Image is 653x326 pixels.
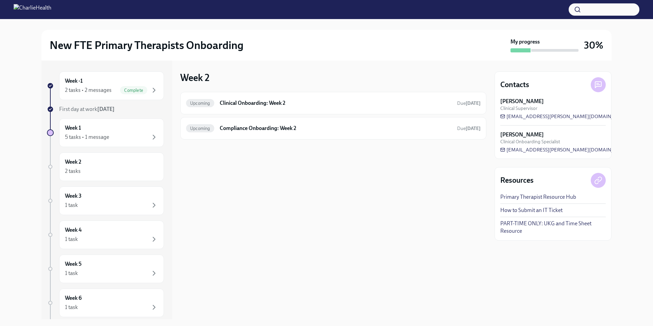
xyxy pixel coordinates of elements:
h6: Week 6 [65,294,82,302]
div: 5 tasks • 1 message [65,133,109,141]
a: Week 41 task [47,221,164,249]
img: CharlieHealth [14,4,51,15]
strong: [DATE] [97,106,115,112]
a: Primary Therapist Resource Hub [500,193,576,201]
h6: Week -1 [65,77,83,85]
a: UpcomingClinical Onboarding: Week 2Due[DATE] [186,98,481,109]
h3: Week 2 [180,71,210,84]
a: Week 31 task [47,186,164,215]
span: First day at work [59,106,115,112]
a: Week -12 tasks • 2 messagesComplete [47,71,164,100]
strong: [PERSON_NAME] [500,131,544,138]
div: 1 task [65,270,78,277]
a: How to Submit an IT Ticket [500,207,563,214]
span: Clinical Onboarding Specialist [500,138,560,145]
a: Week 61 task [47,289,164,317]
h6: Week 4 [65,226,82,234]
h6: Clinical Onboarding: Week 2 [220,99,452,107]
a: Week 51 task [47,255,164,283]
div: 1 task [65,201,78,209]
span: Due [457,100,481,106]
strong: My progress [510,38,540,46]
a: First day at work[DATE] [47,105,164,113]
a: PART-TIME ONLY: UKG and Time Sheet Resource [500,220,606,235]
h3: 30% [584,39,603,51]
div: 2 tasks [65,167,81,175]
h2: New FTE Primary Therapists Onboarding [50,38,244,52]
span: Complete [120,88,147,93]
strong: [PERSON_NAME] [500,98,544,105]
span: September 27th, 2025 10:00 [457,125,481,132]
strong: [DATE] [466,100,481,106]
a: [EMAIL_ADDRESS][PERSON_NAME][DOMAIN_NAME] [500,146,630,153]
span: September 27th, 2025 10:00 [457,100,481,107]
a: Week 15 tasks • 1 message [47,118,164,147]
div: 2 tasks • 2 messages [65,86,112,94]
h6: Week 2 [65,158,81,166]
a: [EMAIL_ADDRESS][PERSON_NAME][DOMAIN_NAME] [500,113,630,120]
div: 1 task [65,235,78,243]
h6: Week 3 [65,192,82,200]
h6: Compliance Onboarding: Week 2 [220,125,452,132]
h6: Week 5 [65,260,82,268]
span: Clinical Supervisor [500,105,537,112]
strong: [DATE] [466,126,481,131]
h4: Resources [500,175,534,185]
span: Upcoming [186,126,214,131]
a: Week 22 tasks [47,152,164,181]
a: UpcomingCompliance Onboarding: Week 2Due[DATE] [186,123,481,134]
h4: Contacts [500,80,529,90]
span: Due [457,126,481,131]
div: 1 task [65,304,78,311]
span: Upcoming [186,101,214,106]
h6: Week 1 [65,124,81,132]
